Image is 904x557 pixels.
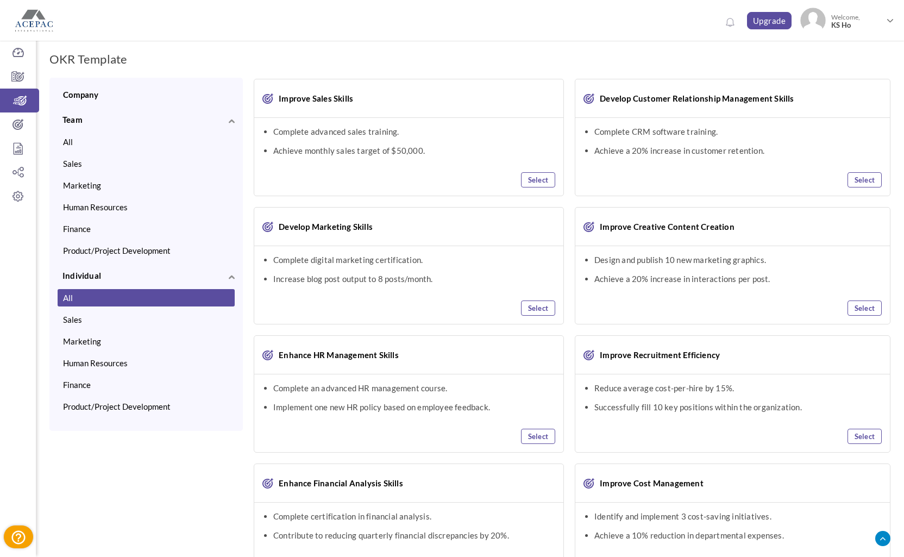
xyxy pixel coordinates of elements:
[58,198,235,216] button: Human Resources
[58,376,235,393] button: Finance
[826,8,885,35] span: Welcome,
[273,93,353,104] span: Improve Sales Skills
[273,145,555,156] li: Achieve monthly sales target of $50,000.
[521,429,555,444] a: Select
[58,311,235,328] button: Sales
[273,126,555,137] li: Complete advanced sales training.
[273,254,555,265] li: Complete digital marketing certification.
[594,349,720,360] span: Improve Recruitment Efficiency
[273,221,373,232] span: Develop Marketing Skills
[58,242,235,259] button: Product/Project Development
[594,254,882,265] li: Design and publish 10 new marketing graphics.
[847,301,882,316] a: Select
[58,289,235,306] button: All
[847,429,882,444] a: Select
[831,21,882,29] span: KS Ho
[594,126,882,137] li: Complete CRM software training.
[58,398,235,415] button: Product/Project Development
[58,155,235,172] button: Sales
[58,354,235,372] button: Human Resources
[58,333,235,350] button: Marketing
[49,52,127,67] h1: OKR Template
[273,402,555,412] li: Implement one new HR policy based on employee feedback.
[594,145,882,156] li: Achieve a 20% increase in customer retention.
[521,172,555,187] a: Select
[273,511,555,522] li: Complete certification in financial analysis.
[721,14,739,32] a: Notifications
[58,114,235,125] a: Team
[58,86,235,103] button: Company
[594,530,882,541] li: Achieve a 10% reduction in departmental expenses.
[594,221,734,232] span: Improve Creative Content Creation
[273,478,403,489] span: Enhance Financial Analysis Skills
[273,349,399,360] span: Enhance HR Management Skills
[12,7,56,34] img: Logo
[521,301,555,316] a: Select
[594,478,704,489] span: Improve Cost Management
[594,93,794,104] span: Develop Customer Relationship Management Skills
[594,273,882,284] li: Achieve a 20% increase in interactions per post.
[58,270,235,281] a: Individual
[796,3,899,35] a: Photo Welcome,KS Ho
[58,177,235,194] button: Marketing
[58,133,235,151] button: All
[747,12,792,29] a: Upgrade
[62,115,83,124] span: Team
[58,220,235,237] button: Finance
[594,402,882,412] li: Successfully fill 10 key positions within the organization.
[847,172,882,187] a: Select
[273,273,555,284] li: Increase blog post output to 8 posts/month.
[800,8,826,33] img: Photo
[62,271,101,280] span: Individual
[594,383,882,393] li: Reduce average cost-per-hire by 15%.
[594,511,882,522] li: Identify and implement 3 cost-saving initiatives.
[273,383,555,393] li: Complete an advanced HR management course.
[273,530,555,541] li: Contribute to reducing quarterly financial discrepancies by 20%.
